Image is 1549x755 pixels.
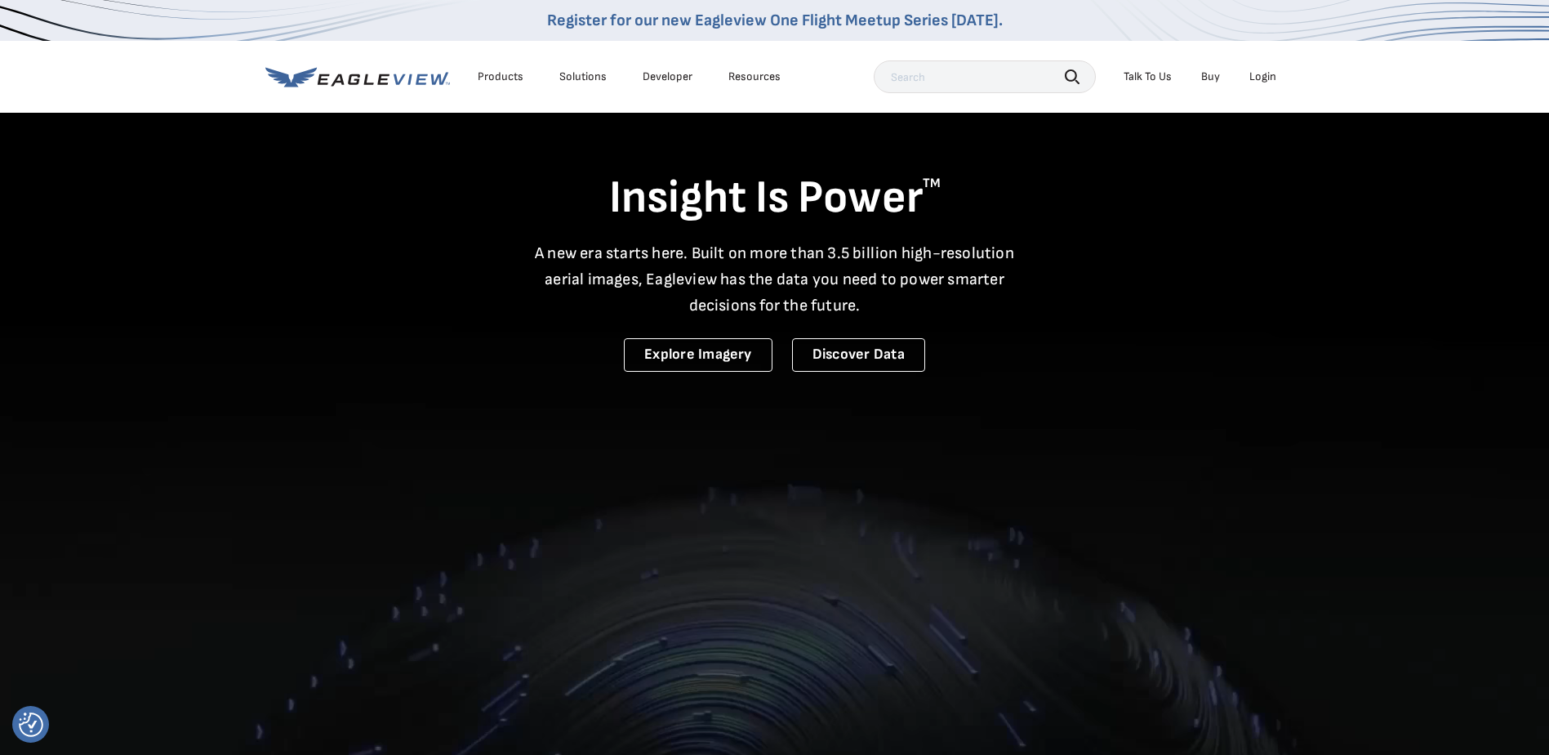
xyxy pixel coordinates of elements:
sup: TM [923,176,941,191]
div: Resources [728,69,781,84]
p: A new era starts here. Built on more than 3.5 billion high-resolution aerial images, Eagleview ha... [525,240,1025,319]
a: Explore Imagery [624,338,772,372]
div: Products [478,69,523,84]
input: Search [874,60,1096,93]
img: Revisit consent button [19,713,43,737]
div: Login [1249,69,1276,84]
a: Discover Data [792,338,925,372]
a: Buy [1201,69,1220,84]
div: Talk To Us [1124,69,1172,84]
h1: Insight Is Power [265,170,1284,227]
a: Developer [643,69,692,84]
div: Solutions [559,69,607,84]
a: Register for our new Eagleview One Flight Meetup Series [DATE]. [547,11,1003,30]
button: Consent Preferences [19,713,43,737]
